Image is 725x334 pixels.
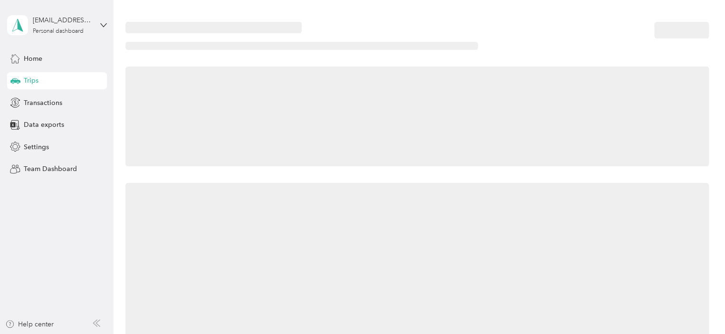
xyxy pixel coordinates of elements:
span: Trips [24,76,38,86]
span: Team Dashboard [24,164,77,174]
button: Help center [5,319,54,329]
span: Home [24,54,42,64]
div: [EMAIL_ADDRESS][DOMAIN_NAME] [33,15,92,25]
span: Data exports [24,120,64,130]
iframe: Everlance-gr Chat Button Frame [672,281,725,334]
div: Personal dashboard [33,29,84,34]
span: Transactions [24,98,62,108]
span: Settings [24,142,49,152]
